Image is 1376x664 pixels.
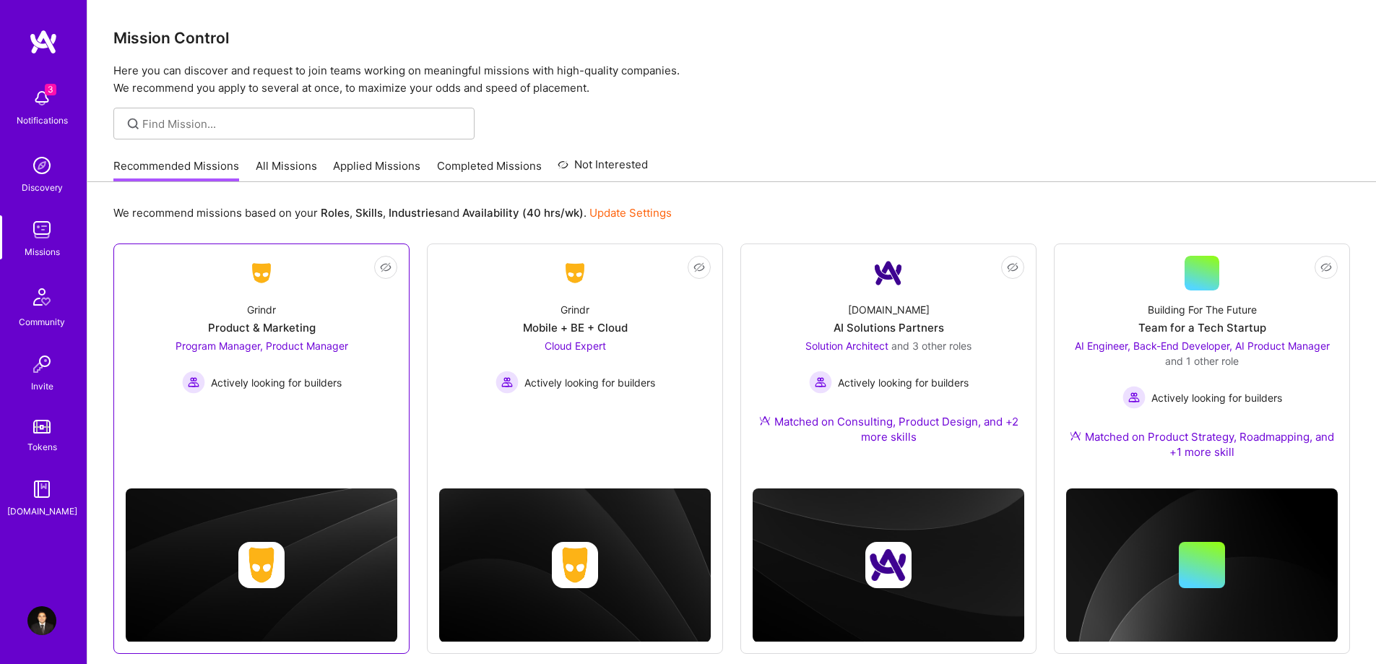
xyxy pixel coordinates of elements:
img: cover [753,488,1024,642]
span: and 3 other roles [891,340,972,352]
img: teamwork [27,215,56,244]
img: Company logo [552,542,598,588]
a: Recommended Missions [113,158,239,182]
div: [DOMAIN_NAME] [848,302,930,317]
a: Building For The FutureTeam for a Tech StartupAI Engineer, Back-End Developer, AI Product Manager... [1066,256,1338,477]
img: discovery [27,151,56,180]
i: icon EyeClosed [1320,262,1332,273]
div: Building For The Future [1148,302,1257,317]
a: Applied Missions [333,158,420,182]
div: AI Solutions Partners [834,320,944,335]
img: Company Logo [244,260,279,286]
img: cover [439,488,711,642]
a: Not Interested [558,156,648,182]
b: Roles [321,206,350,220]
a: Company Logo[DOMAIN_NAME]AI Solutions PartnersSolution Architect and 3 other rolesActively lookin... [753,256,1024,462]
span: Actively looking for builders [211,375,342,390]
img: cover [126,488,397,642]
a: Company LogoGrindrMobile + BE + CloudCloud Expert Actively looking for buildersActively looking f... [439,256,711,443]
i: icon EyeClosed [1007,262,1018,273]
h3: Mission Control [113,29,1350,47]
div: [DOMAIN_NAME] [7,504,77,519]
span: and 1 other role [1165,355,1239,367]
img: Actively looking for builders [809,371,832,394]
a: All Missions [256,158,317,182]
div: Discovery [22,180,63,195]
div: Tokens [27,439,57,454]
img: Community [25,280,59,314]
span: Actively looking for builders [838,375,969,390]
img: Actively looking for builders [496,371,519,394]
img: User Avatar [27,606,56,635]
a: Completed Missions [437,158,542,182]
i: icon EyeClosed [380,262,391,273]
span: Solution Architect [805,340,888,352]
div: Grindr [561,302,589,317]
a: Company LogoGrindrProduct & MarketingProgram Manager, Product Manager Actively looking for builde... [126,256,397,443]
div: Invite [31,379,53,394]
a: Update Settings [589,206,672,220]
img: bell [27,84,56,113]
span: Cloud Expert [545,340,606,352]
b: Availability (40 hrs/wk) [462,206,584,220]
div: Product & Marketing [208,320,316,335]
b: Skills [355,206,383,220]
a: User Avatar [24,606,60,635]
p: Here you can discover and request to join teams working on meaningful missions with high-quality ... [113,62,1350,97]
div: Missions [25,244,60,259]
img: Invite [27,350,56,379]
span: AI Engineer, Back-End Developer, AI Product Manager [1075,340,1330,352]
img: Ateam Purple Icon [1070,430,1081,441]
div: Matched on Consulting, Product Design, and +2 more skills [753,414,1024,444]
div: Grindr [247,302,276,317]
i: icon SearchGrey [125,116,142,132]
img: Company Logo [558,260,592,286]
img: Actively looking for builders [1122,386,1146,409]
img: tokens [33,420,51,434]
input: Find Mission... [142,116,464,131]
img: Company logo [865,542,912,588]
div: Notifications [17,113,68,128]
span: Actively looking for builders [1151,390,1282,405]
img: guide book [27,475,56,504]
div: Community [19,314,65,329]
img: Ateam Purple Icon [759,415,771,426]
div: Mobile + BE + Cloud [523,320,628,335]
i: icon EyeClosed [693,262,705,273]
img: Company logo [238,542,285,588]
div: Matched on Product Strategy, Roadmapping, and +1 more skill [1066,429,1338,460]
span: Actively looking for builders [524,375,655,390]
img: cover [1066,488,1338,642]
img: Company Logo [871,256,906,290]
span: 3 [45,84,56,95]
img: logo [29,29,58,55]
p: We recommend missions based on your , , and . [113,205,672,220]
div: Team for a Tech Startup [1138,320,1266,335]
span: Program Manager, Product Manager [176,340,348,352]
b: Industries [389,206,441,220]
img: Actively looking for builders [182,371,205,394]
